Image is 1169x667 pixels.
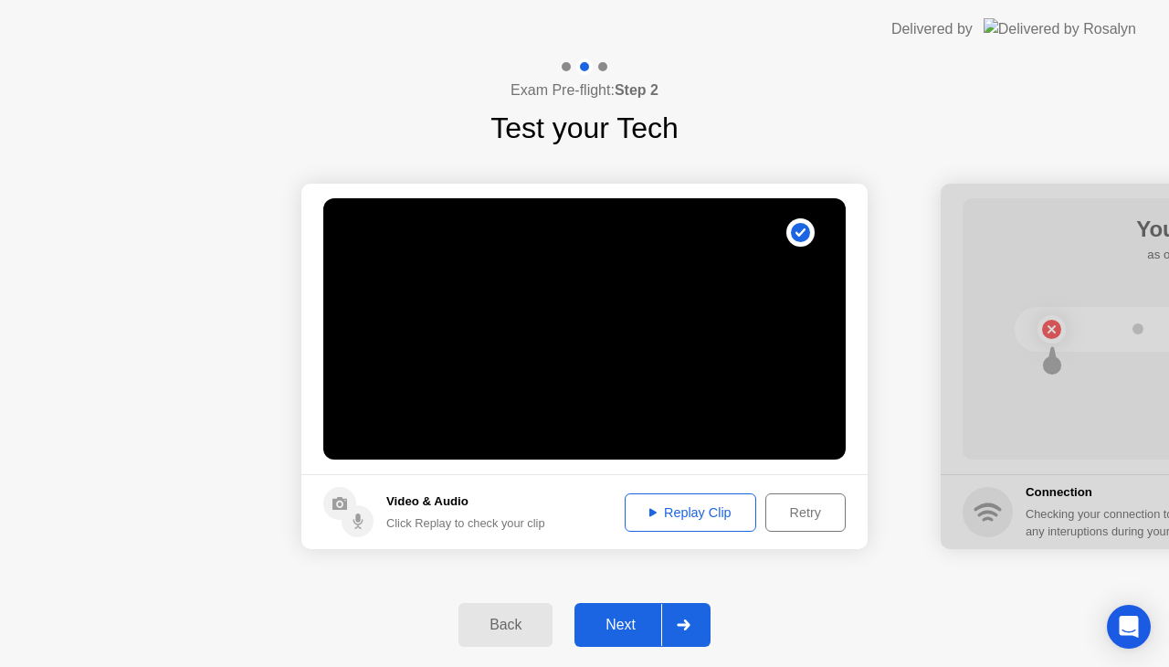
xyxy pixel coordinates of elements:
div: Next [580,617,661,633]
button: Next [574,603,711,647]
h4: Exam Pre-flight: [511,79,658,101]
div: Back [464,617,547,633]
div: Open Intercom Messenger [1107,605,1151,649]
button: Back [458,603,553,647]
div: . . . [644,218,666,240]
h1: Test your Tech [490,106,679,150]
div: Replay Clip [631,505,750,520]
div: Delivered by [891,18,973,40]
button: Retry [765,493,846,532]
div: Click Replay to check your clip [386,514,545,532]
img: Delivered by Rosalyn [984,18,1136,39]
b: Step 2 [615,82,658,98]
div: ! [631,218,653,240]
h5: Video & Audio [386,492,545,511]
button: Replay Clip [625,493,756,532]
div: Retry [772,505,839,520]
